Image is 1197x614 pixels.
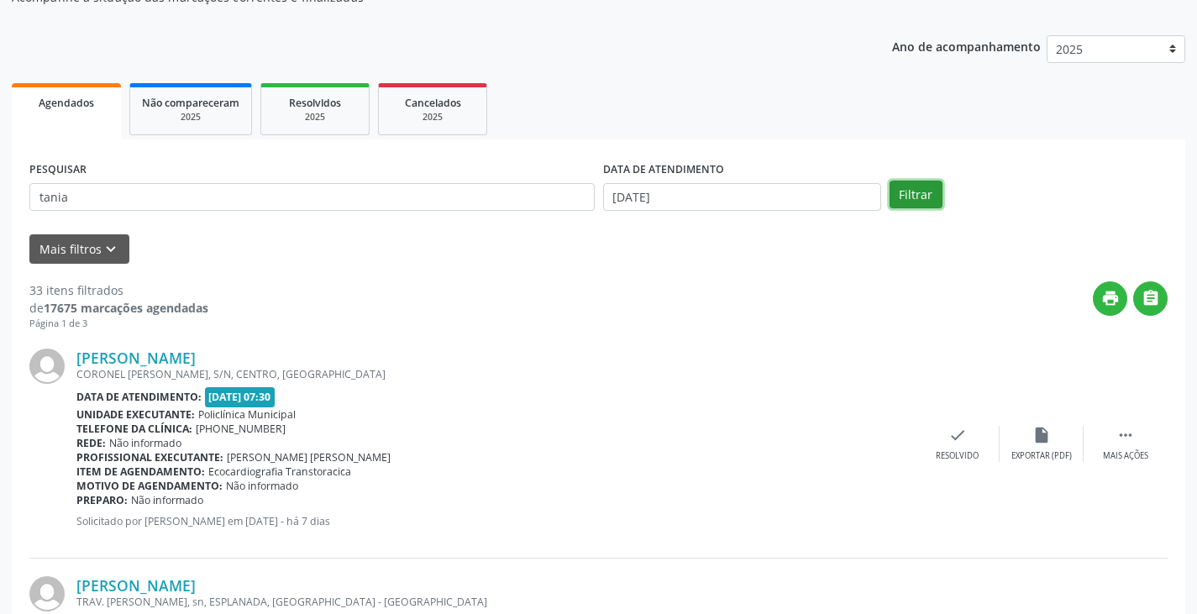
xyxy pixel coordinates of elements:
[76,390,202,404] b: Data de atendimento:
[1142,289,1160,307] i: 
[76,576,196,595] a: [PERSON_NAME]
[76,407,195,422] b: Unidade executante:
[948,426,967,444] i: check
[76,367,916,381] div: CORONEL [PERSON_NAME], S/N, CENTRO, [GEOGRAPHIC_DATA]
[289,96,341,110] span: Resolvidos
[1093,281,1127,316] button: print
[76,436,106,450] b: Rede:
[603,157,724,183] label: DATA DE ATENDIMENTO
[892,35,1041,56] p: Ano de acompanhamento
[1011,450,1072,462] div: Exportar (PDF)
[890,181,942,209] button: Filtrar
[142,111,239,123] div: 2025
[29,317,208,331] div: Página 1 de 3
[405,96,461,110] span: Cancelados
[603,183,881,212] input: Selecione um intervalo
[208,464,351,479] span: Ecocardiografia Transtoracica
[205,387,276,407] span: [DATE] 07:30
[936,450,979,462] div: Resolvido
[1116,426,1135,444] i: 
[29,234,129,264] button: Mais filtroskeyboard_arrow_down
[142,96,239,110] span: Não compareceram
[76,422,192,436] b: Telefone da clínica:
[29,299,208,317] div: de
[226,479,298,493] span: Não informado
[76,514,916,528] p: Solicitado por [PERSON_NAME] em [DATE] - há 7 dias
[29,349,65,384] img: img
[196,422,286,436] span: [PHONE_NUMBER]
[131,493,203,507] span: Não informado
[29,157,87,183] label: PESQUISAR
[227,450,391,464] span: [PERSON_NAME] [PERSON_NAME]
[1103,450,1148,462] div: Mais ações
[102,240,120,259] i: keyboard_arrow_down
[76,450,223,464] b: Profissional executante:
[198,407,296,422] span: Policlínica Municipal
[76,493,128,507] b: Preparo:
[76,349,196,367] a: [PERSON_NAME]
[29,281,208,299] div: 33 itens filtrados
[44,300,208,316] strong: 17675 marcações agendadas
[273,111,357,123] div: 2025
[1101,289,1120,307] i: print
[76,464,205,479] b: Item de agendamento:
[29,183,595,212] input: Nome, CNS
[39,96,94,110] span: Agendados
[1133,281,1168,316] button: 
[1032,426,1051,444] i: insert_drive_file
[76,479,223,493] b: Motivo de agendamento:
[76,595,916,609] div: TRAV. [PERSON_NAME], sn, ESPLANADA, [GEOGRAPHIC_DATA] - [GEOGRAPHIC_DATA]
[391,111,475,123] div: 2025
[109,436,181,450] span: Não informado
